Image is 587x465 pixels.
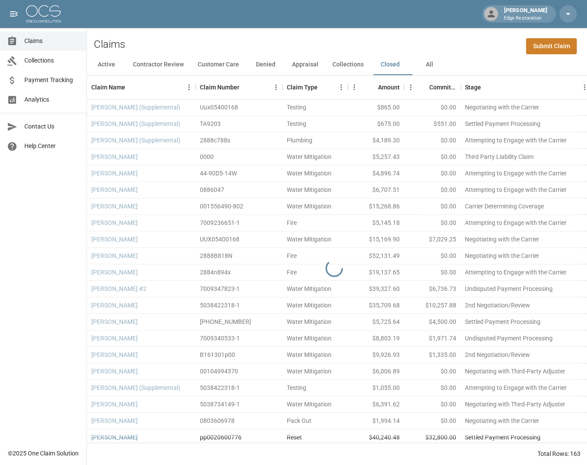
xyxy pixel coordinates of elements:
[196,75,282,99] div: Claim Number
[24,122,80,131] span: Contact Us
[465,433,541,442] div: Settled Payment Processing
[335,81,348,94] button: Menu
[465,75,481,99] div: Stage
[87,54,126,75] button: Active
[269,81,282,94] button: Menu
[191,54,246,75] button: Customer Care
[24,95,80,104] span: Analytics
[378,75,400,99] div: Amount
[5,5,23,23] button: open drawer
[282,75,348,99] div: Claim Type
[125,81,137,93] button: Sort
[481,81,493,93] button: Sort
[24,142,80,151] span: Help Center
[182,81,196,94] button: Menu
[8,449,79,458] div: © 2025 One Claim Solution
[318,81,330,93] button: Sort
[366,81,378,93] button: Sort
[348,81,361,94] button: Menu
[200,433,242,442] div: pp0020600776
[91,75,125,99] div: Claim Name
[91,433,138,442] a: [PERSON_NAME]
[87,54,587,75] div: dynamic tabs
[348,429,404,446] div: $40,240.48
[246,54,285,75] button: Denied
[24,56,80,65] span: Collections
[87,75,196,99] div: Claim Name
[526,38,577,54] a: Submit Claim
[287,75,318,99] div: Claim Type
[24,76,80,85] span: Payment Tracking
[404,429,461,446] div: $32,800.00
[537,449,580,458] div: Total Rows: 163
[126,54,191,75] button: Contractor Review
[26,5,61,23] img: ocs-logo-white-transparent.png
[501,6,551,22] div: [PERSON_NAME]
[429,75,456,99] div: Committed Amount
[287,433,302,442] div: Reset
[504,15,547,22] p: Edge Restoration
[239,81,252,93] button: Sort
[348,75,404,99] div: Amount
[200,75,239,99] div: Claim Number
[404,81,417,94] button: Menu
[404,75,461,99] div: Committed Amount
[94,38,125,51] h2: Claims
[371,54,410,75] button: Closed
[24,36,80,46] span: Claims
[285,54,325,75] button: Appraisal
[410,54,449,75] button: All
[417,81,429,93] button: Sort
[325,54,371,75] button: Collections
